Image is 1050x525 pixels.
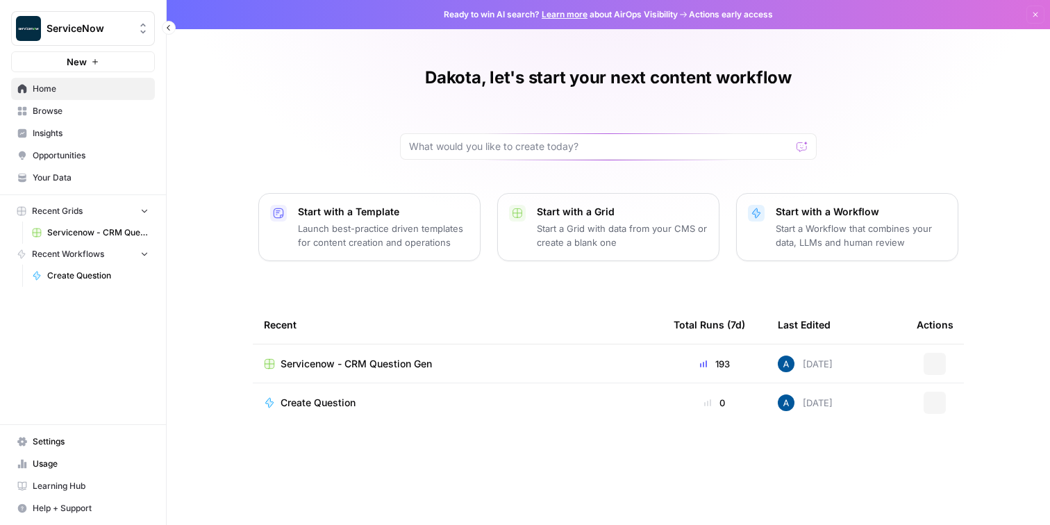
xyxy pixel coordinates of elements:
a: Browse [11,100,155,122]
span: Usage [33,458,149,470]
span: Opportunities [33,149,149,162]
a: Create Question [26,265,155,287]
img: he81ibor8lsei4p3qvg4ugbvimgp [778,356,794,372]
p: Start with a Workflow [776,205,947,219]
span: ServiceNow [47,22,131,35]
a: Servicenow - CRM Question Gen [264,357,651,371]
a: Insights [11,122,155,144]
span: Browse [33,105,149,117]
span: Settings [33,435,149,448]
img: ServiceNow Logo [16,16,41,41]
span: Insights [33,127,149,140]
button: Start with a TemplateLaunch best-practice driven templates for content creation and operations [258,193,481,261]
span: Recent Workflows [32,248,104,260]
a: Servicenow - CRM Question Gen [26,222,155,244]
a: Your Data [11,167,155,189]
div: Actions [917,306,953,344]
a: Usage [11,453,155,475]
button: New [11,51,155,72]
p: Start a Workflow that combines your data, LLMs and human review [776,222,947,249]
div: [DATE] [778,394,833,411]
h1: Dakota, let's start your next content workflow [425,67,792,89]
span: Create Question [47,269,149,282]
button: Workspace: ServiceNow [11,11,155,46]
span: Actions early access [689,8,773,21]
span: Ready to win AI search? about AirOps Visibility [444,8,678,21]
a: Learning Hub [11,475,155,497]
div: 193 [674,357,756,371]
span: Servicenow - CRM Question Gen [47,226,149,239]
a: Learn more [542,9,587,19]
div: Recent [264,306,651,344]
span: Help + Support [33,502,149,515]
span: Servicenow - CRM Question Gen [281,357,432,371]
a: Create Question [264,396,651,410]
button: Start with a WorkflowStart a Workflow that combines your data, LLMs and human review [736,193,958,261]
input: What would you like to create today? [409,140,791,153]
span: New [67,55,87,69]
div: 0 [674,396,756,410]
button: Recent Workflows [11,244,155,265]
span: Create Question [281,396,356,410]
button: Help + Support [11,497,155,519]
a: Opportunities [11,144,155,167]
img: he81ibor8lsei4p3qvg4ugbvimgp [778,394,794,411]
p: Start with a Grid [537,205,708,219]
button: Start with a GridStart a Grid with data from your CMS or create a blank one [497,193,719,261]
span: Your Data [33,172,149,184]
p: Start a Grid with data from your CMS or create a blank one [537,222,708,249]
button: Recent Grids [11,201,155,222]
p: Launch best-practice driven templates for content creation and operations [298,222,469,249]
span: Home [33,83,149,95]
div: Total Runs (7d) [674,306,745,344]
a: Settings [11,431,155,453]
span: Recent Grids [32,205,83,217]
p: Start with a Template [298,205,469,219]
span: Learning Hub [33,480,149,492]
div: Last Edited [778,306,831,344]
a: Home [11,78,155,100]
div: [DATE] [778,356,833,372]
